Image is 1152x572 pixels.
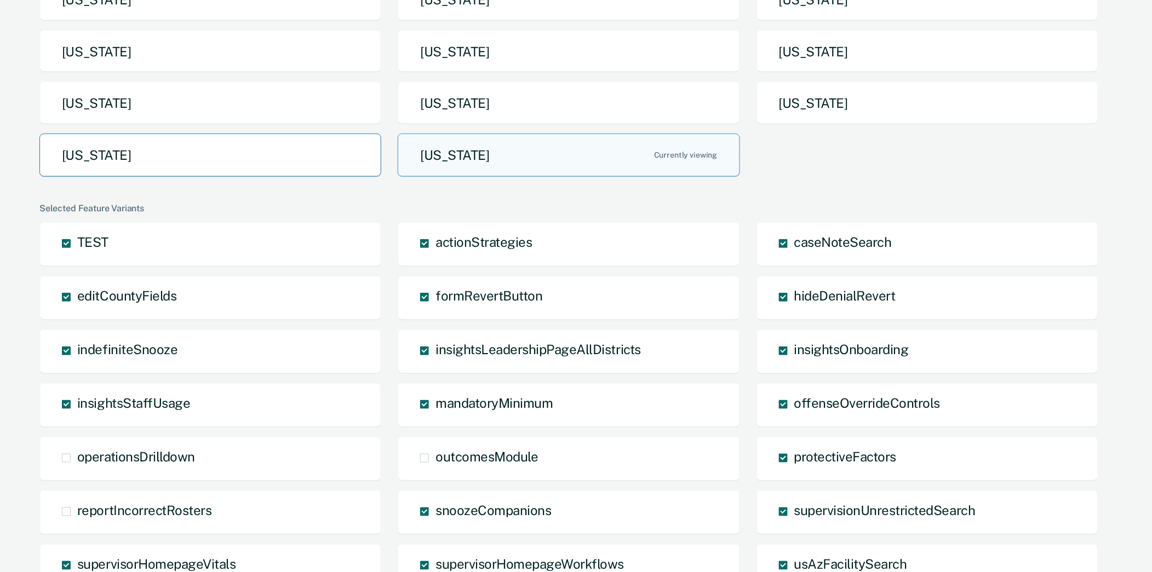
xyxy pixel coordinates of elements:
span: hideDenialRevert [794,288,896,303]
span: offenseOverrideControls [794,395,941,411]
span: supervisorHomepageWorkflows [435,556,624,571]
button: [US_STATE] [39,82,381,125]
span: actionStrategies [435,234,532,250]
span: usAzFacilitySearch [794,556,907,571]
button: [US_STATE] [756,30,1098,73]
span: operationsDrilldown [77,449,195,464]
span: insightsStaffUsage [77,395,190,411]
button: [US_STATE] [756,82,1098,125]
span: mandatoryMinimum [435,395,553,411]
span: insightsOnboarding [794,342,909,357]
span: caseNoteSearch [794,234,892,250]
span: insightsLeadershipPageAllDistricts [435,342,641,357]
span: reportIncorrectRosters [77,502,211,518]
span: TEST [77,234,108,250]
span: editCountyFields [77,288,176,303]
span: supervisorHomepageVitals [77,556,236,571]
span: protectiveFactors [794,449,897,464]
span: outcomesModule [435,449,538,464]
div: Selected Feature Variants [39,203,1108,213]
span: snoozeCompanions [435,502,551,518]
span: indefiniteSnooze [77,342,177,357]
button: [US_STATE] [398,82,740,125]
button: [US_STATE] [39,30,381,73]
span: supervisionUnrestrictedSearch [794,502,976,518]
span: formRevertButton [435,288,542,303]
button: [US_STATE] [39,134,381,177]
button: [US_STATE] [398,30,740,73]
button: [US_STATE] [398,134,740,177]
